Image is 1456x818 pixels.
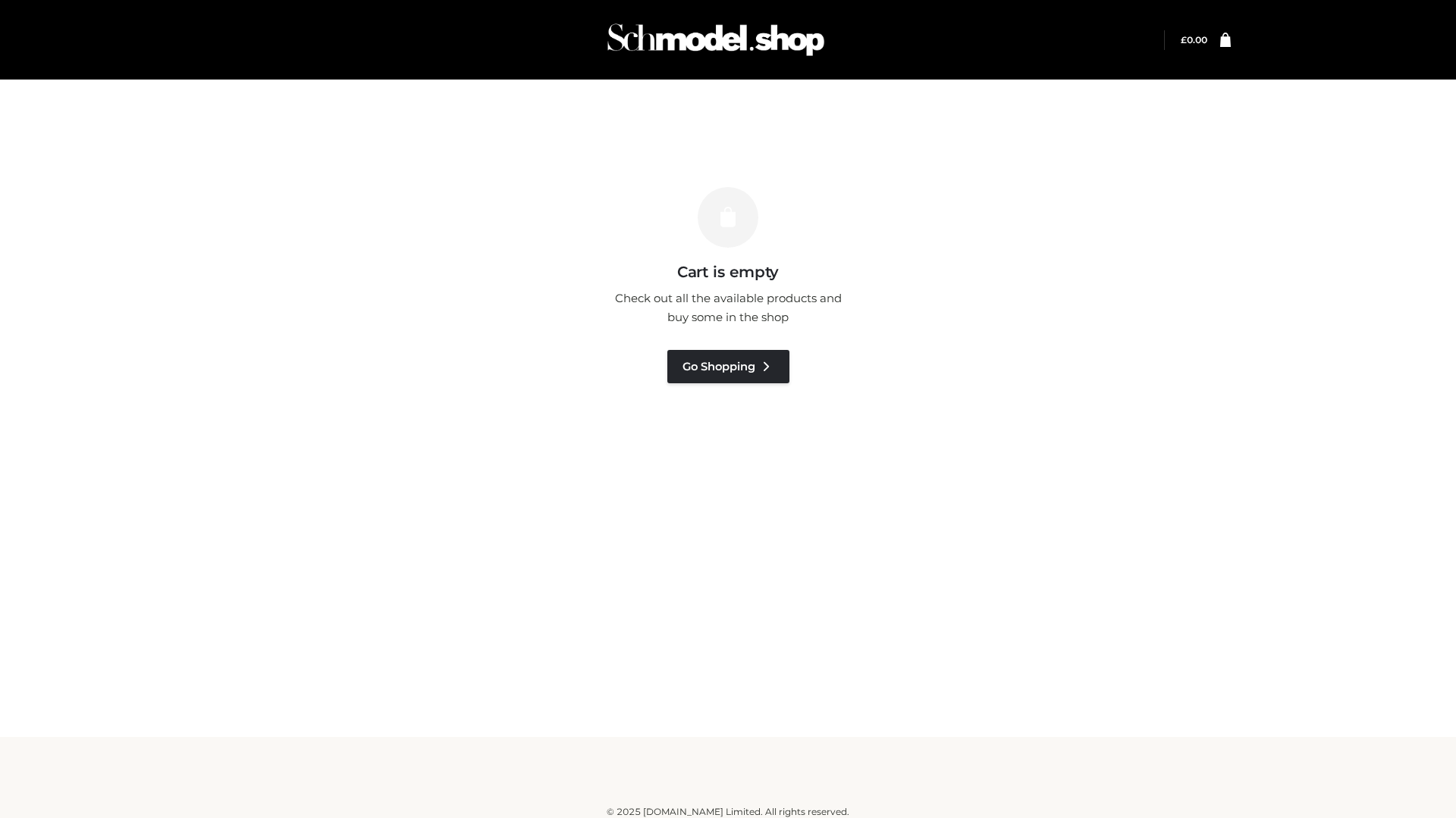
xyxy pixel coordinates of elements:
[602,10,830,70] img: Schmodel Admin 964
[667,350,789,383] a: Go Shopping
[259,263,1197,281] h3: Cart is empty
[1181,34,1187,45] span: £
[607,289,849,327] p: Check out all the available products and buy some in the shop
[1181,34,1207,45] bdi: 0.00
[1181,34,1207,45] a: £0.00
